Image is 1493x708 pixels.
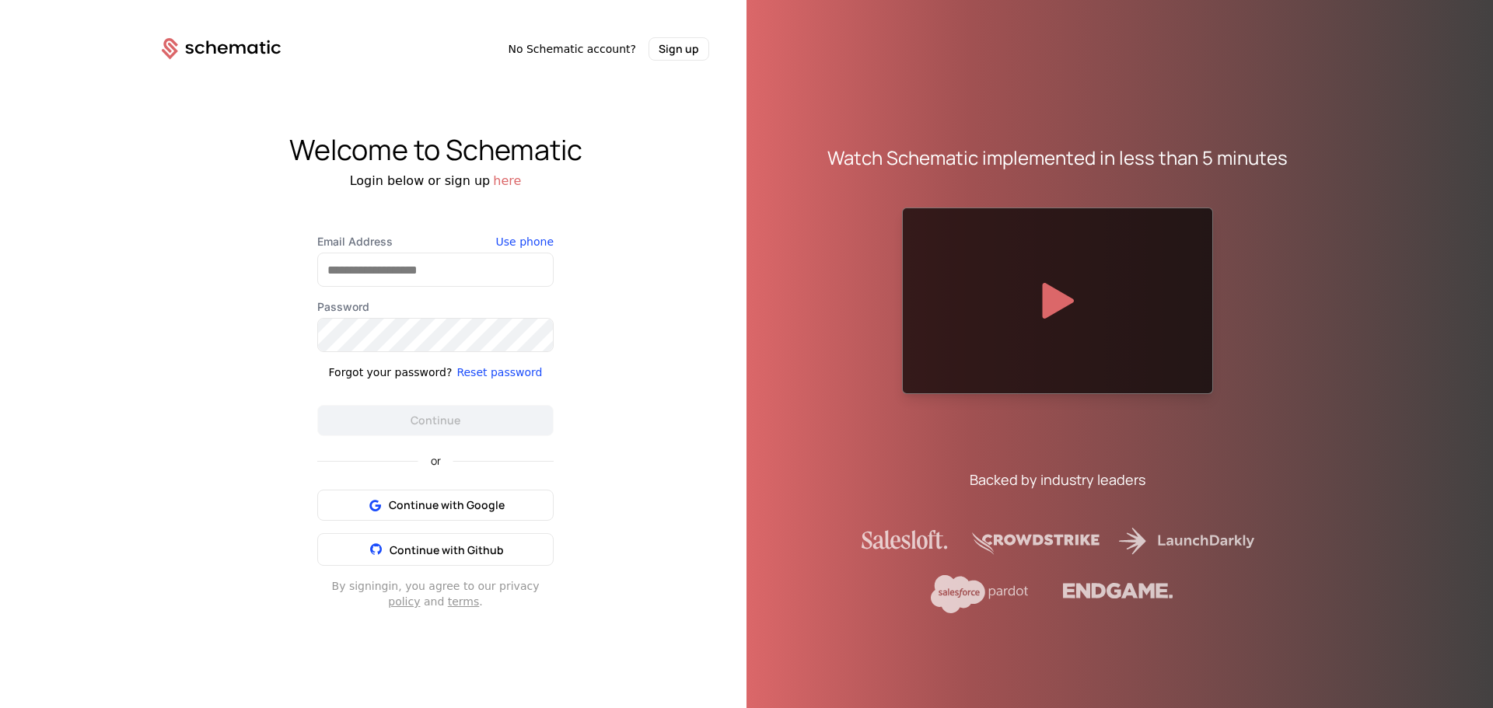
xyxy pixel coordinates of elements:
a: policy [388,595,420,608]
div: Backed by industry leaders [970,469,1145,490]
button: here [493,172,521,190]
label: Password [317,299,554,315]
span: No Schematic account? [508,41,636,57]
button: Sign up [649,37,709,61]
span: Continue with Google [389,497,505,513]
button: Continue [317,405,554,436]
div: Login below or sign up [124,172,746,190]
label: Email Address [317,234,554,249]
div: Forgot your password? [329,364,453,380]
span: Continue with Github [390,542,504,557]
button: Continue with Github [317,533,554,566]
div: Welcome to Schematic [124,134,746,166]
button: Reset password [456,364,542,380]
button: Use phone [496,234,554,249]
div: Watch Schematic implemented in less than 5 minutes [827,145,1288,170]
span: or [418,455,453,466]
div: By signing in , you agree to our privacy and . [317,578,554,609]
button: Continue with Google [317,490,554,521]
a: terms [448,595,480,608]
